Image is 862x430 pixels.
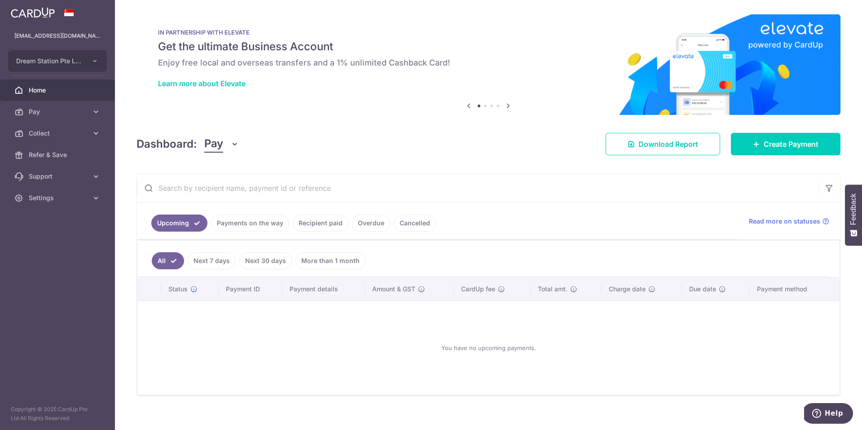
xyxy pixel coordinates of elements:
span: Read more on statuses [749,217,820,226]
a: Payments on the way [211,215,289,232]
a: Recipient paid [293,215,348,232]
span: Amount & GST [372,285,415,294]
img: Renovation banner [136,14,840,115]
span: Feedback [849,193,858,225]
input: Search by recipient name, payment id or reference [137,174,818,202]
a: Learn more about Elevate [158,79,246,88]
a: Download Report [606,133,720,155]
span: Charge date [609,285,646,294]
a: Next 30 days [239,252,292,269]
span: Download Report [638,139,698,149]
button: Feedback - Show survey [845,184,862,246]
img: CardUp [11,7,55,18]
h4: Dashboard: [136,136,197,152]
h5: Get the ultimate Business Account [158,39,819,54]
span: Support [29,172,88,181]
span: Status [168,285,188,294]
button: Dream Station Pte Limited [8,50,107,72]
a: Next 7 days [188,252,236,269]
a: Cancelled [394,215,436,232]
a: All [152,252,184,269]
a: More than 1 month [295,252,365,269]
a: Read more on statuses [749,217,829,226]
span: Settings [29,193,88,202]
span: Pay [204,136,223,153]
span: Pay [29,107,88,116]
a: Upcoming [151,215,207,232]
button: Pay [204,136,239,153]
span: CardUp fee [461,285,495,294]
h6: Enjoy free local and overseas transfers and a 1% unlimited Cashback Card! [158,57,819,68]
span: Due date [689,285,716,294]
span: Collect [29,129,88,138]
span: Refer & Save [29,150,88,159]
span: Dream Station Pte Limited [16,57,83,66]
th: Payment details [282,277,365,301]
th: Payment ID [219,277,282,301]
th: Payment method [750,277,840,301]
span: Home [29,86,88,95]
a: Create Payment [731,133,840,155]
div: You have no upcoming payments. [148,308,829,387]
a: Overdue [352,215,390,232]
span: Create Payment [764,139,818,149]
p: IN PARTNERSHIP WITH ELEVATE [158,29,819,36]
p: [EMAIL_ADDRESS][DOMAIN_NAME] [14,31,101,40]
iframe: Opens a widget where you can find more information [804,403,853,426]
span: Total amt. [538,285,567,294]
